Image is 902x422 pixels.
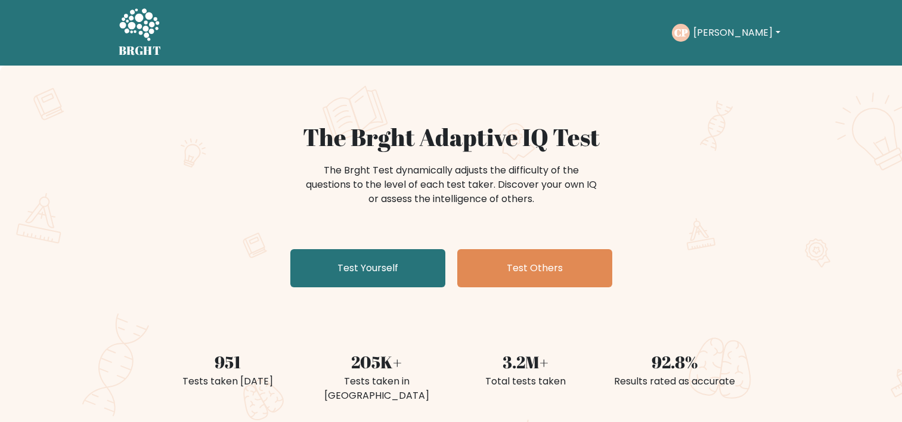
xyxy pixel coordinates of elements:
div: Tests taken [DATE] [160,374,295,389]
div: 3.2M+ [458,349,593,374]
div: Tests taken in [GEOGRAPHIC_DATA] [309,374,444,403]
a: Test Yourself [290,249,445,287]
h5: BRGHT [119,44,162,58]
div: 92.8% [607,349,742,374]
h1: The Brght Adaptive IQ Test [160,123,742,151]
div: Results rated as accurate [607,374,742,389]
div: 951 [160,349,295,374]
a: Test Others [457,249,612,287]
div: 205K+ [309,349,444,374]
text: CP [674,26,688,39]
div: Total tests taken [458,374,593,389]
div: The Brght Test dynamically adjusts the difficulty of the questions to the level of each test take... [302,163,600,206]
button: [PERSON_NAME] [690,25,783,41]
a: BRGHT [119,5,162,61]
